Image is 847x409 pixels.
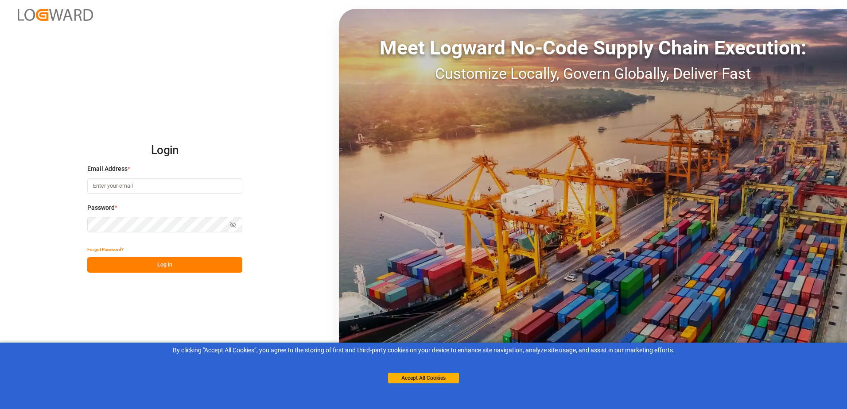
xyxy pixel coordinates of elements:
button: Log In [87,257,242,273]
button: Forgot Password? [87,242,124,257]
input: Enter your email [87,178,242,194]
span: Password [87,203,115,212]
div: Meet Logward No-Code Supply Chain Execution: [339,33,847,62]
div: Customize Locally, Govern Globally, Deliver Fast [339,62,847,85]
span: Email Address [87,164,128,174]
img: Logward_new_orange.png [18,9,93,21]
button: Accept All Cookies [388,373,459,383]
div: By clicking "Accept All Cookies”, you agree to the storing of first and third-party cookies on yo... [6,346,841,355]
h2: Login [87,136,242,165]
